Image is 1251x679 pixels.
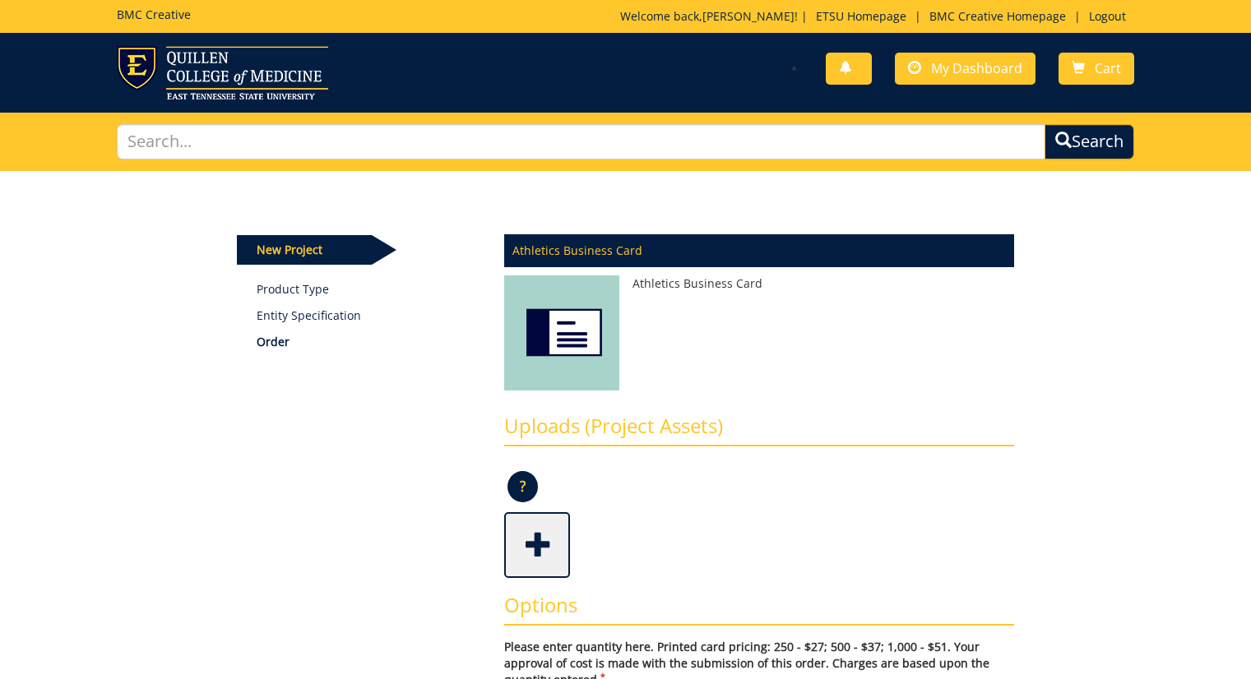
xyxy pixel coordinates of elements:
[702,8,795,24] a: [PERSON_NAME]
[1045,124,1134,159] button: Search
[1095,59,1121,77] span: Cart
[931,59,1022,77] span: My Dashboard
[1059,53,1134,85] a: Cart
[257,334,480,350] p: Order
[1081,8,1134,24] a: Logout
[117,8,191,21] h5: BMC Creative
[808,8,915,24] a: ETSU Homepage
[117,124,1046,159] input: Search...
[620,8,1134,25] p: Welcome back, ! | | |
[921,8,1074,24] a: BMC Creative Homepage
[257,307,480,324] p: Entity Specification
[504,275,619,399] img: Athletics Business Card
[504,594,1014,626] h3: Options
[504,275,1014,292] p: Athletics Business Card
[507,471,538,502] p: ?
[117,46,328,99] img: ETSU logo
[257,281,480,298] a: Product Type
[504,234,1014,267] p: Athletics Business Card
[504,415,1014,446] h3: Uploads (Project Assets)
[895,53,1036,85] a: My Dashboard
[237,235,372,265] p: New Project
